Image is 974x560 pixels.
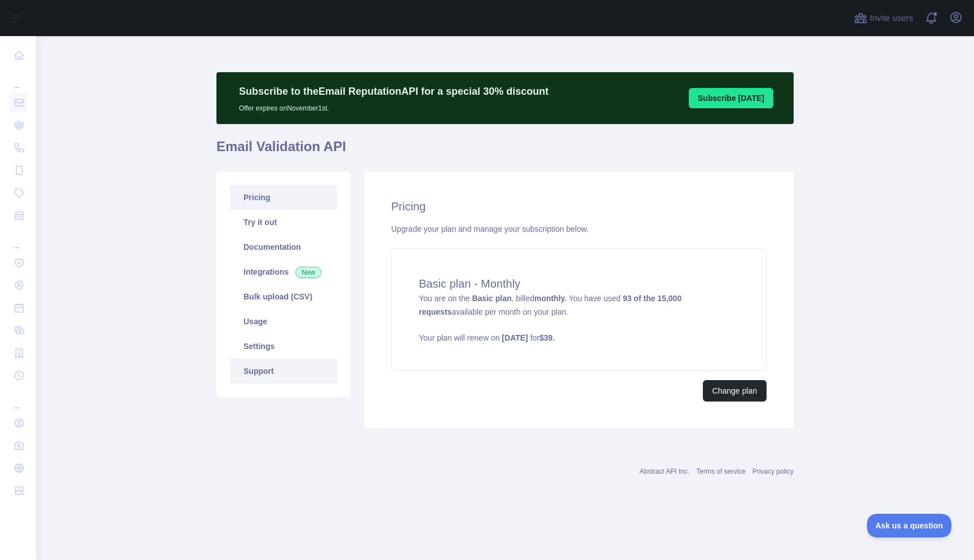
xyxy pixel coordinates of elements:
[230,259,337,284] a: Integrations New
[752,468,794,475] a: Privacy policy
[230,210,337,235] a: Try it out
[391,223,767,235] div: Upgrade your plan and manage your subscription below.
[534,294,566,303] strong: monthly.
[230,284,337,309] a: Bulk upload (CSV)
[419,294,739,343] span: You are on the , billed You have used available per month on your plan.
[502,333,528,342] strong: [DATE]
[230,334,337,359] a: Settings
[295,267,321,278] span: New
[9,388,27,411] div: ...
[9,228,27,250] div: ...
[870,12,913,25] span: Invite users
[239,99,548,113] p: Offer expires on November 1st.
[230,359,337,383] a: Support
[391,199,767,214] h2: Pricing
[216,138,794,165] h1: Email Validation API
[703,380,767,402] button: Change plan
[689,88,773,108] button: Subscribe [DATE]
[230,185,337,210] a: Pricing
[9,68,27,90] div: ...
[867,514,951,537] iframe: Toggle Customer Support
[230,235,337,259] a: Documentation
[472,294,511,303] strong: Basic plan
[539,333,555,342] strong: $ 39 .
[419,276,739,292] h4: Basic plan - Monthly
[696,468,745,475] a: Terms of service
[419,332,739,343] p: Your plan will renew on for
[239,83,548,99] p: Subscribe to the Email Reputation API for a special 30 % discount
[230,309,337,334] a: Usage
[640,468,690,475] a: Abstract API Inc.
[852,9,915,27] button: Invite users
